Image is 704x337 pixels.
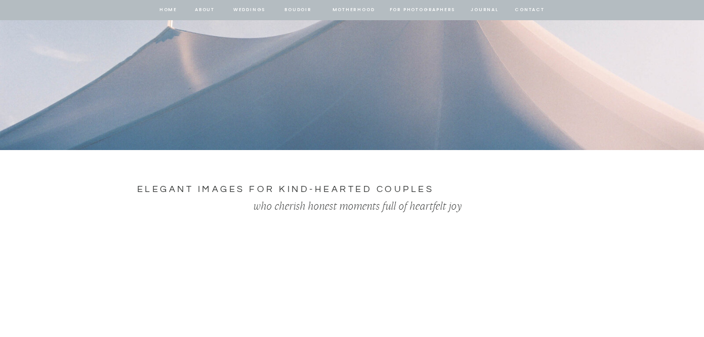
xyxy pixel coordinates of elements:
[232,6,267,15] a: Weddings
[194,6,216,15] a: about
[333,6,375,15] a: Motherhood
[514,6,546,15] a: contact
[469,6,501,15] a: journal
[159,6,178,15] a: home
[254,197,469,219] p: who cherish honest moments full of heartfelt joy
[137,181,450,192] h3: Elegant Images for Kind-Hearted Couples
[284,6,313,15] a: BOUDOIR
[390,6,455,15] a: for photographers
